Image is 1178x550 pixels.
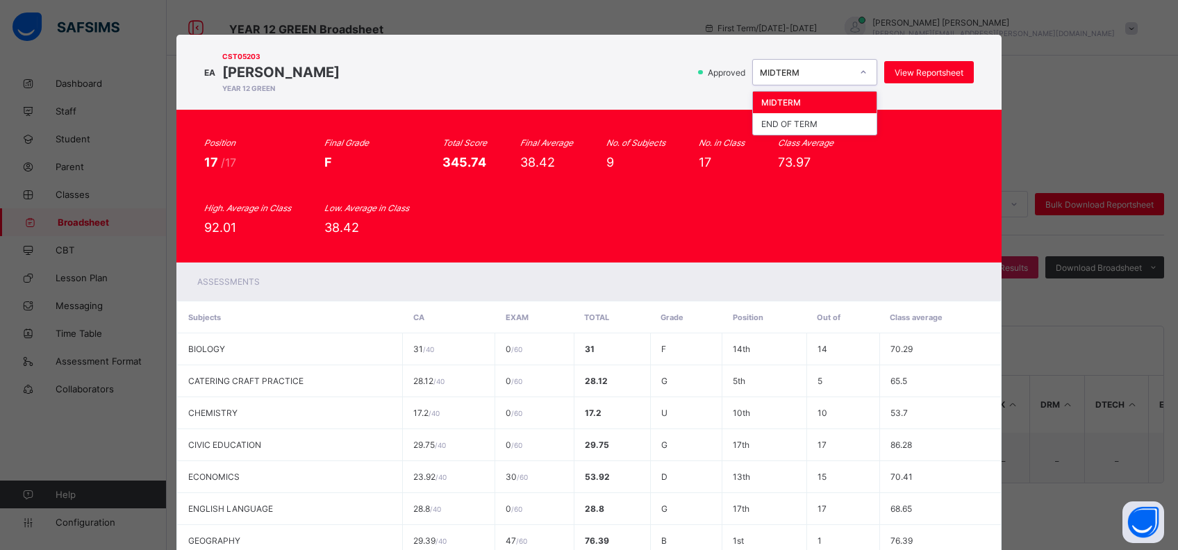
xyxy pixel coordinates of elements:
[585,344,595,354] span: 31
[188,344,225,354] span: BIOLOGY
[188,535,240,546] span: GEOGRAPHY
[733,472,750,482] span: 13th
[895,67,963,78] span: View Reportsheet
[324,220,359,235] span: 38.42
[706,67,749,78] span: Approved
[890,535,913,546] span: 76.39
[517,473,528,481] span: / 60
[890,472,913,482] span: 70.41
[204,203,291,213] i: High. Average in Class
[188,408,238,418] span: CHEMISTRY
[324,155,332,169] span: F
[661,440,667,450] span: G
[733,344,750,354] span: 14th
[753,92,877,113] div: MIDTERM
[222,64,340,81] span: [PERSON_NAME]
[511,345,522,353] span: / 60
[511,377,522,385] span: / 60
[506,503,522,514] span: 0
[188,440,261,450] span: CIVIC EDUCATION
[584,312,609,322] span: Total
[733,312,763,322] span: Position
[890,376,907,386] span: 65.5
[733,376,745,386] span: 5th
[818,408,827,418] span: 10
[760,67,852,78] div: MIDTERM
[818,472,827,482] span: 15
[1122,501,1164,543] button: Open asap
[585,440,609,450] span: 29.75
[222,84,340,92] span: YEAR 12 GREEN
[585,472,610,482] span: 53.92
[817,312,840,322] span: Out of
[585,535,609,546] span: 76.39
[753,113,877,135] div: END OF TERM
[222,52,340,60] span: CST05203
[585,376,608,386] span: 28.12
[818,503,827,514] span: 17
[435,473,447,481] span: / 40
[699,137,745,148] i: No. in Class
[818,344,827,354] span: 14
[435,441,446,449] span: / 40
[413,408,440,418] span: 17.2
[890,408,908,418] span: 53.7
[423,345,434,353] span: / 40
[733,408,750,418] span: 10th
[661,535,667,546] span: B
[413,376,445,386] span: 28.12
[890,312,943,322] span: Class average
[818,535,822,546] span: 1
[204,67,215,78] span: EA
[413,472,447,482] span: 23.92
[890,440,912,450] span: 86.28
[188,472,240,482] span: ECONOMICS
[606,137,665,148] i: No. of Subjects
[661,472,667,482] span: D
[890,344,913,354] span: 70.29
[324,137,369,148] i: Final Grade
[204,137,235,148] i: Position
[511,441,522,449] span: / 60
[699,155,711,169] span: 17
[506,344,522,354] span: 0
[733,440,749,450] span: 17th
[661,408,667,418] span: U
[520,137,573,148] i: Final Average
[506,312,529,322] span: EXAM
[733,503,749,514] span: 17th
[890,503,912,514] span: 68.65
[435,537,447,545] span: / 40
[585,408,602,418] span: 17.2
[506,440,522,450] span: 0
[413,440,446,450] span: 29.75
[413,312,424,322] span: CA
[413,535,447,546] span: 29.39
[511,409,522,417] span: / 60
[778,155,811,169] span: 73.97
[661,312,683,322] span: Grade
[661,344,666,354] span: F
[818,440,827,450] span: 17
[506,472,528,482] span: 30
[413,503,441,514] span: 28.8
[818,376,822,386] span: 5
[221,156,236,169] span: /17
[188,503,273,514] span: ENGLISH LANGUAGE
[324,203,409,213] i: Low. Average in Class
[506,408,522,418] span: 0
[413,344,434,354] span: 31
[606,155,614,169] span: 9
[661,376,667,386] span: G
[430,505,441,513] span: / 40
[778,137,833,148] i: Class Average
[733,535,744,546] span: 1st
[506,376,522,386] span: 0
[442,137,487,148] i: Total Score
[433,377,445,385] span: / 40
[506,535,527,546] span: 47
[585,503,604,514] span: 28.8
[520,155,555,169] span: 38.42
[511,505,522,513] span: / 60
[197,276,260,287] span: Assessments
